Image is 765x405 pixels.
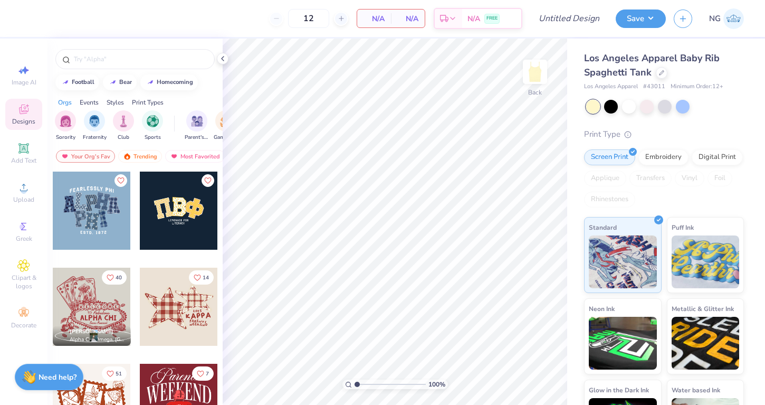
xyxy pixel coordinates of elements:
[145,134,161,142] span: Sports
[672,384,720,395] span: Water based Ink
[109,79,117,86] img: trend_line.gif
[692,149,743,165] div: Digital Print
[107,98,124,107] div: Styles
[524,61,546,82] img: Back
[589,236,657,288] img: Standard
[589,303,615,314] span: Neon Ink
[114,174,127,187] button: Like
[584,52,720,79] span: Los Angeles Apparel Baby Rib Spaghetti Tank
[16,234,32,243] span: Greek
[584,149,635,165] div: Screen Print
[157,79,193,85] div: homecoming
[214,110,238,142] div: filter for Game Day
[56,134,75,142] span: Sorority
[113,110,134,142] button: filter button
[189,270,214,285] button: Like
[672,222,694,233] span: Puff Ink
[191,115,203,127] img: Parent's Weekend Image
[185,134,209,142] span: Parent's Weekend
[584,128,744,140] div: Print Type
[12,78,36,87] span: Image AI
[675,171,704,186] div: Vinyl
[170,153,178,160] img: most_fav.gif
[709,13,721,25] span: NG
[140,74,198,90] button: homecoming
[118,150,162,163] div: Trending
[185,110,209,142] button: filter button
[89,115,100,127] img: Fraternity Image
[103,74,137,90] button: bear
[61,79,70,86] img: trend_line.gif
[61,153,69,160] img: most_fav.gif
[671,82,723,91] span: Minimum Order: 12 +
[672,317,740,370] img: Metallic & Glitter Ink
[203,275,209,280] span: 14
[723,8,744,29] img: Nola Gabbard
[220,115,232,127] img: Game Day Image
[123,153,131,160] img: trending.gif
[584,192,635,208] div: Rhinestones
[146,79,155,86] img: trend_line.gif
[83,110,107,142] button: filter button
[73,54,208,64] input: Try "Alpha"
[55,110,76,142] button: filter button
[288,9,329,28] input: – –
[589,222,617,233] span: Standard
[206,371,209,376] span: 7
[192,366,214,381] button: Like
[616,10,666,28] button: Save
[707,171,732,186] div: Foil
[13,195,34,204] span: Upload
[72,79,94,85] div: football
[11,321,36,329] span: Decorate
[584,171,626,186] div: Applique
[643,82,665,91] span: # 43011
[364,13,385,24] span: N/A
[132,98,164,107] div: Print Types
[113,110,134,142] div: filter for Club
[118,134,129,142] span: Club
[214,134,238,142] span: Game Day
[530,8,608,29] input: Untitled Design
[214,110,238,142] button: filter button
[428,380,445,389] span: 100 %
[142,110,163,142] button: filter button
[39,372,77,382] strong: Need help?
[102,270,127,285] button: Like
[119,79,132,85] div: bear
[83,110,107,142] div: filter for Fraternity
[147,115,159,127] img: Sports Image
[397,13,418,24] span: N/A
[584,82,638,91] span: Los Angeles Apparel
[589,317,657,370] img: Neon Ink
[70,336,127,344] span: Alpha Chi Omega, [GEOGRAPHIC_DATA][US_STATE], [GEOGRAPHIC_DATA]
[528,88,542,97] div: Back
[5,274,42,290] span: Clipart & logos
[118,115,129,127] img: Club Image
[102,366,127,381] button: Like
[12,117,35,126] span: Designs
[672,303,734,314] span: Metallic & Glitter Ink
[56,150,115,163] div: Your Org's Fav
[142,110,163,142] div: filter for Sports
[83,134,107,142] span: Fraternity
[486,15,498,22] span: FREE
[70,328,113,335] span: [PERSON_NAME]
[60,115,72,127] img: Sorority Image
[185,110,209,142] div: filter for Parent's Weekend
[589,384,649,395] span: Glow in the Dark Ink
[672,236,740,288] img: Puff Ink
[629,171,672,186] div: Transfers
[116,371,122,376] span: 51
[165,150,225,163] div: Most Favorited
[55,110,76,142] div: filter for Sorority
[11,156,36,165] span: Add Text
[709,8,744,29] a: NG
[55,74,99,90] button: football
[202,174,214,187] button: Like
[80,98,99,107] div: Events
[116,275,122,280] span: 40
[58,98,72,107] div: Orgs
[638,149,689,165] div: Embroidery
[467,13,480,24] span: N/A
